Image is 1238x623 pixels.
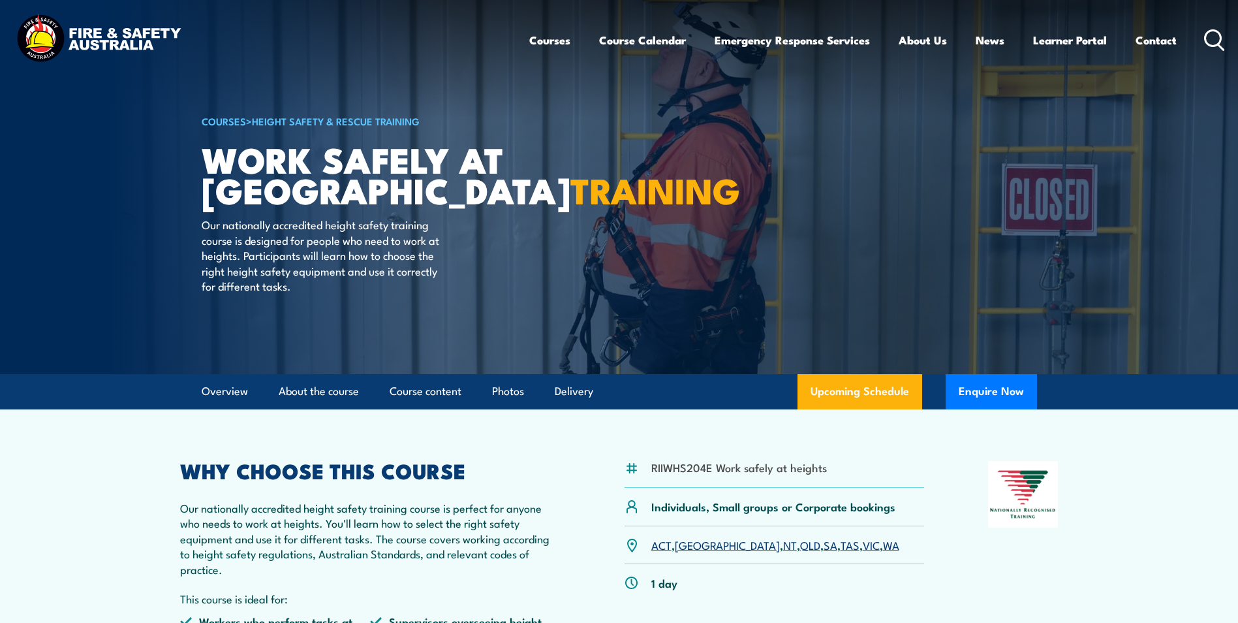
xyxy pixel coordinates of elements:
[651,575,677,590] p: 1 day
[279,374,359,409] a: About the course
[1136,23,1177,57] a: Contact
[492,374,524,409] a: Photos
[651,537,672,552] a: ACT
[202,217,440,293] p: Our nationally accredited height safety training course is designed for people who need to work a...
[570,162,740,216] strong: TRAINING
[988,461,1059,528] img: Nationally Recognised Training logo.
[651,499,895,514] p: Individuals, Small groups or Corporate bookings
[202,144,524,204] h1: Work Safely at [GEOGRAPHIC_DATA]
[202,374,248,409] a: Overview
[180,461,561,479] h2: WHY CHOOSE THIS COURSE
[883,537,899,552] a: WA
[1033,23,1107,57] a: Learner Portal
[651,537,899,552] p: , , , , , , ,
[180,500,561,577] p: Our nationally accredited height safety training course is perfect for anyone who needs to work a...
[800,537,820,552] a: QLD
[390,374,461,409] a: Course content
[202,114,246,128] a: COURSES
[555,374,593,409] a: Delivery
[824,537,837,552] a: SA
[202,113,524,129] h6: >
[529,23,570,57] a: Courses
[976,23,1004,57] a: News
[797,374,922,409] a: Upcoming Schedule
[715,23,870,57] a: Emergency Response Services
[783,537,797,552] a: NT
[863,537,880,552] a: VIC
[841,537,859,552] a: TAS
[599,23,686,57] a: Course Calendar
[252,114,420,128] a: Height Safety & Rescue Training
[675,537,780,552] a: [GEOGRAPHIC_DATA]
[651,460,827,475] li: RIIWHS204E Work safely at heights
[180,591,561,606] p: This course is ideal for:
[899,23,947,57] a: About Us
[946,374,1037,409] button: Enquire Now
